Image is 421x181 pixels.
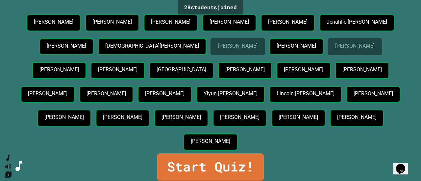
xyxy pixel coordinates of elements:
[284,67,323,73] p: [PERSON_NAME]
[204,91,257,97] p: Yiyun [PERSON_NAME]
[103,114,142,120] p: [PERSON_NAME]
[210,19,249,25] p: [PERSON_NAME]
[157,153,264,181] a: Start Quiz!
[47,43,86,49] p: [PERSON_NAME]
[87,91,126,97] p: [PERSON_NAME]
[92,19,132,25] p: [PERSON_NAME]
[393,155,414,174] iframe: chat widget
[279,114,318,120] p: [PERSON_NAME]
[327,19,386,25] p: Jenahlie [PERSON_NAME]
[4,170,12,179] button: Change Music
[277,91,334,97] p: Lincoln [PERSON_NAME]
[220,114,259,120] p: [PERSON_NAME]
[39,67,79,73] p: [PERSON_NAME]
[4,154,12,162] button: SpeedDial basic example
[225,67,264,73] p: [PERSON_NAME]
[98,67,137,73] p: [PERSON_NAME]
[44,114,84,120] p: [PERSON_NAME]
[268,19,307,25] p: [PERSON_NAME]
[354,91,393,97] p: [PERSON_NAME]
[191,138,230,144] p: [PERSON_NAME]
[4,162,12,170] button: Mute music
[161,114,201,120] p: [PERSON_NAME]
[151,19,190,25] p: [PERSON_NAME]
[342,67,382,73] p: [PERSON_NAME]
[145,91,184,97] p: [PERSON_NAME]
[28,91,67,97] p: [PERSON_NAME]
[218,43,257,49] p: [PERSON_NAME]
[157,67,206,73] p: [GEOGRAPHIC_DATA]
[277,43,316,49] p: [PERSON_NAME]
[105,43,198,49] p: [DEMOGRAPHIC_DATA][PERSON_NAME]
[335,43,374,49] p: [PERSON_NAME]
[34,19,73,25] p: [PERSON_NAME]
[337,114,376,120] p: [PERSON_NAME]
